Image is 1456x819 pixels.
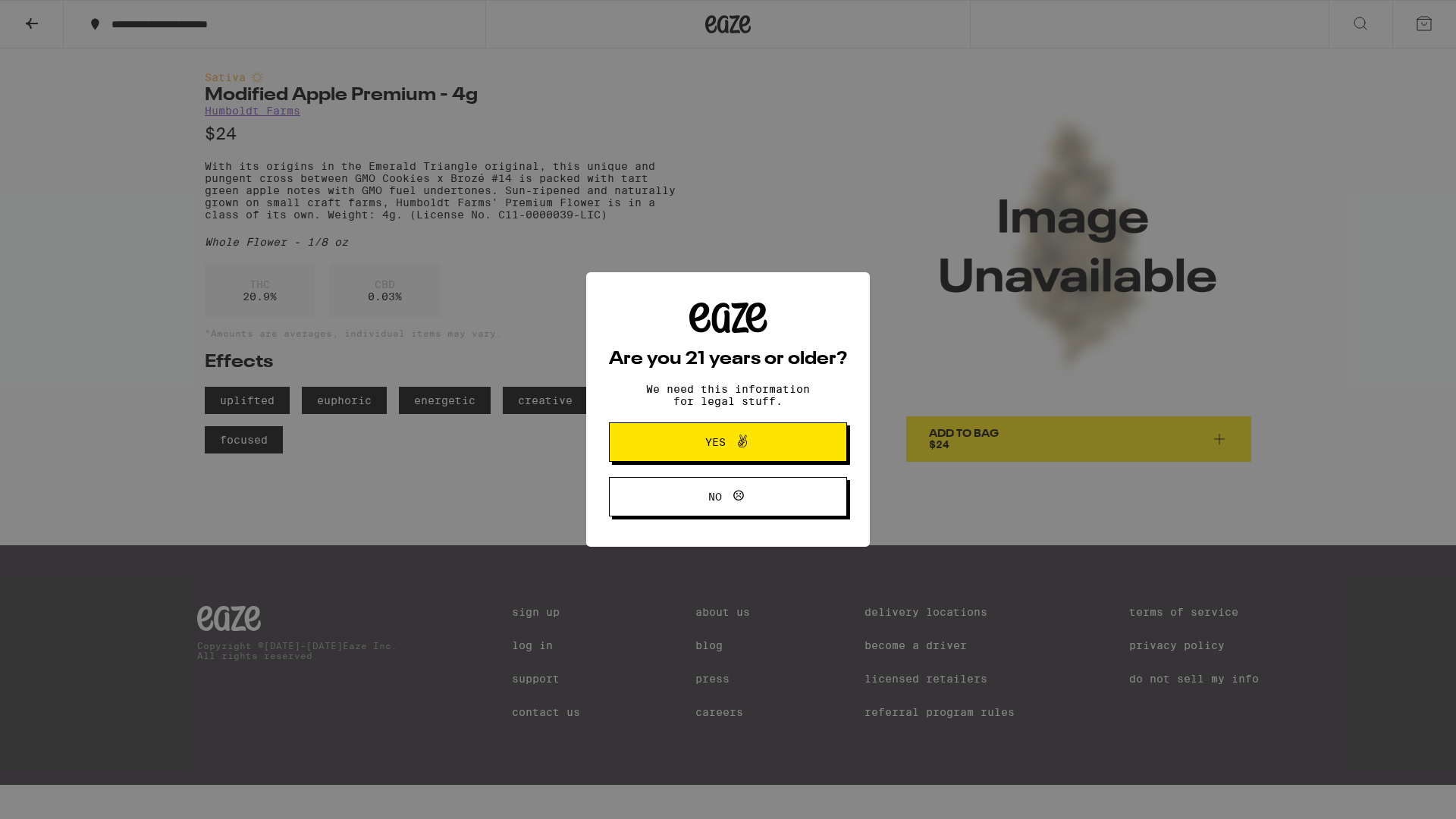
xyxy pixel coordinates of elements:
[609,350,847,369] h2: Are you 21 years or older?
[609,422,847,462] button: Yes
[633,383,823,407] p: We need this information for legal stuff.
[705,437,726,447] span: Yes
[708,491,722,502] span: No
[609,477,847,516] button: No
